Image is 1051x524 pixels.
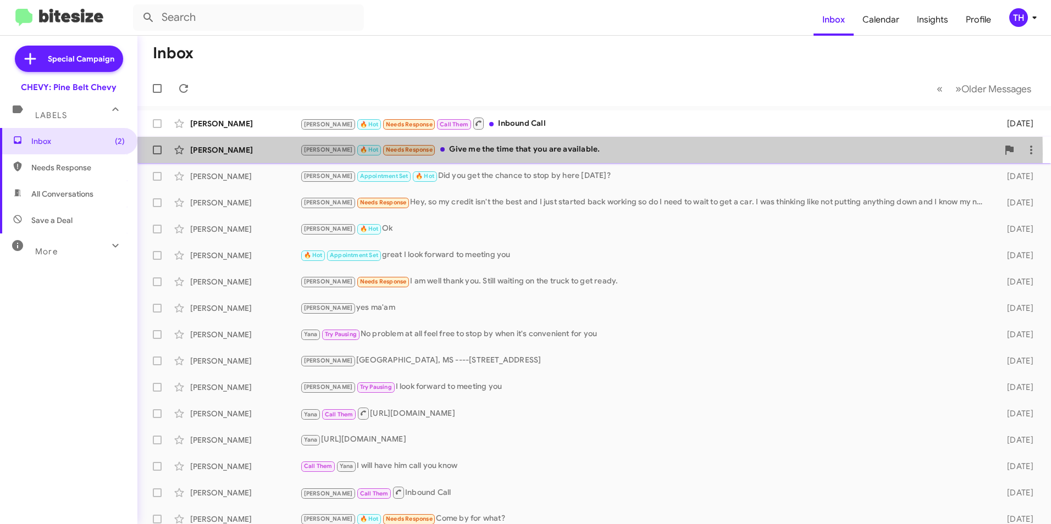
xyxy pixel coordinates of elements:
div: Inbound Call [300,486,989,499]
div: Did you get the chance to stop by here [DATE]? [300,170,989,182]
button: Next [949,77,1038,100]
span: Yana [304,411,318,418]
div: I look forward to meeting you [300,381,989,393]
span: Yana [304,436,318,443]
div: [DATE] [989,408,1042,419]
div: [DATE] [989,250,1042,261]
div: [PERSON_NAME] [190,276,300,287]
div: [PERSON_NAME] [190,355,300,366]
div: [PERSON_NAME] [190,197,300,208]
span: Inbox [31,136,125,147]
span: [PERSON_NAME] [304,515,353,522]
div: [GEOGRAPHIC_DATA], MS ----[STREET_ADDRESS] [300,354,989,367]
div: [DATE] [989,118,1042,129]
div: [URL][DOMAIN_NAME] [300,406,989,420]
div: [DATE] [989,197,1042,208]
span: 🔥 Hot [360,121,379,128]
div: [PERSON_NAME] [190,144,300,155]
span: [PERSON_NAME] [304,278,353,285]
div: [DATE] [989,171,1042,182]
div: Give me the time that you are available. [300,143,998,156]
div: Hey, so my credit isn't the best and I just started back working so do I need to wait to get a ca... [300,196,989,209]
div: [URL][DOMAIN_NAME] [300,433,989,446]
span: Save a Deal [31,215,73,226]
input: Search [133,4,364,31]
span: Appointment Set [360,172,408,180]
span: 🔥 Hot [360,146,379,153]
span: [PERSON_NAME] [304,172,353,180]
a: Profile [957,4,1000,36]
button: TH [1000,8,1039,27]
div: I will have him call you know [300,460,989,472]
nav: Page navigation example [931,77,1038,100]
span: [PERSON_NAME] [304,304,353,311]
div: [PERSON_NAME] [190,171,300,182]
div: [DATE] [989,487,1042,498]
span: (2) [115,136,125,147]
span: 🔥 Hot [304,252,323,259]
span: Special Campaign [48,53,114,64]
span: [PERSON_NAME] [304,199,353,206]
div: [DATE] [989,329,1042,340]
span: [PERSON_NAME] [304,121,353,128]
span: Appointment Set [330,252,378,259]
span: » [955,82,961,96]
div: [DATE] [989,461,1042,472]
span: Needs Response [360,278,407,285]
span: Yana [340,462,353,470]
span: Call Them [360,490,389,497]
span: 🔥 Hot [360,225,379,232]
div: [PERSON_NAME] [190,408,300,419]
a: Insights [908,4,957,36]
span: 🔥 Hot [360,515,379,522]
div: great I look forward to meeting you [300,249,989,261]
div: [PERSON_NAME] [190,224,300,235]
span: [PERSON_NAME] [304,146,353,153]
div: [DATE] [989,355,1042,366]
span: Needs Response [360,199,407,206]
div: TH [1009,8,1028,27]
span: « [937,82,943,96]
div: [PERSON_NAME] [190,461,300,472]
span: Needs Response [31,162,125,173]
div: [PERSON_NAME] [190,329,300,340]
span: [PERSON_NAME] [304,383,353,391]
span: Call Them [440,121,468,128]
a: Special Campaign [15,46,123,72]
div: [DATE] [989,382,1042,393]
div: Ok [300,222,989,235]
a: Inbox [814,4,854,36]
span: 🔥 Hot [416,172,434,180]
div: I am well thank you. Still waiting on the truck to get ready. [300,275,989,288]
div: [PERSON_NAME] [190,487,300,498]
span: All Conversations [31,188,93,199]
span: Needs Response [386,515,433,522]
h1: Inbox [153,44,193,62]
span: Labels [35,110,67,120]
div: [PERSON_NAME] [190,118,300,129]
span: Yana [304,331,318,338]
div: [DATE] [989,224,1042,235]
div: Inbound Call [300,116,989,130]
span: [PERSON_NAME] [304,490,353,497]
span: [PERSON_NAME] [304,357,353,364]
span: Try Pausing [360,383,392,391]
button: Previous [930,77,949,100]
a: Calendar [854,4,908,36]
div: [PERSON_NAME] [190,303,300,314]
div: [DATE] [989,276,1042,287]
div: [DATE] [989,303,1042,314]
span: Older Messages [961,83,1031,95]
span: Call Them [304,462,333,470]
div: [PERSON_NAME] [190,382,300,393]
span: Call Them [325,411,353,418]
div: No problem at all feel free to stop by when it's convenient for you [300,328,989,341]
span: Needs Response [386,146,433,153]
span: Try Pausing [325,331,357,338]
div: yes ma'am [300,302,989,314]
div: [PERSON_NAME] [190,250,300,261]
